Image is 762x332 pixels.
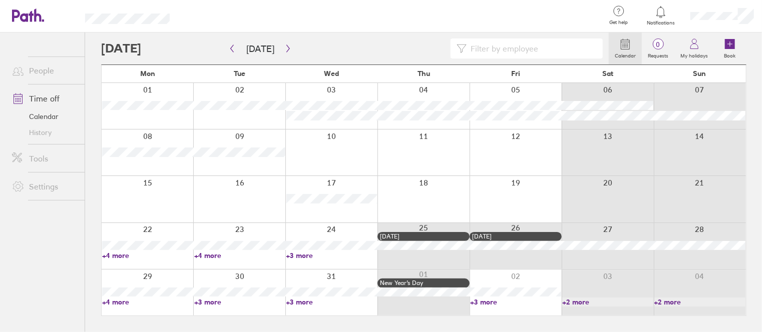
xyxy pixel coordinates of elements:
a: +3 more [286,251,377,260]
a: +4 more [194,251,285,260]
span: Mon [140,69,155,77]
span: Get help [602,19,635,25]
a: History [4,124,85,140]
button: [DATE] [238,40,282,57]
a: Notifications [645,5,677,26]
a: +4 more [102,297,193,306]
span: 0 [642,40,674,48]
a: Settings [4,176,85,196]
a: Calendar [4,108,85,124]
span: Sun [693,69,706,77]
a: +2 more [562,297,653,306]
a: +4 more [102,251,193,260]
a: +3 more [286,297,377,306]
a: Book [714,32,746,64]
a: +3 more [470,297,561,306]
span: Wed [324,69,339,77]
label: Book [718,50,742,59]
a: Calendar [609,32,642,64]
div: [DATE] [380,233,467,240]
div: [DATE] [472,233,559,240]
a: Tools [4,148,85,168]
a: People [4,60,85,80]
div: New Year’s Day [380,279,467,286]
label: Calendar [609,50,642,59]
a: Time off [4,88,85,108]
a: +2 more [654,297,745,306]
a: 0Requests [642,32,674,64]
span: Fri [511,69,520,77]
a: My holidays [674,32,714,64]
label: My holidays [674,50,714,59]
span: Tue [234,69,245,77]
span: Sat [602,69,613,77]
span: Thu [418,69,430,77]
a: +3 more [194,297,285,306]
input: Filter by employee [467,39,597,58]
span: Notifications [645,20,677,26]
label: Requests [642,50,674,59]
